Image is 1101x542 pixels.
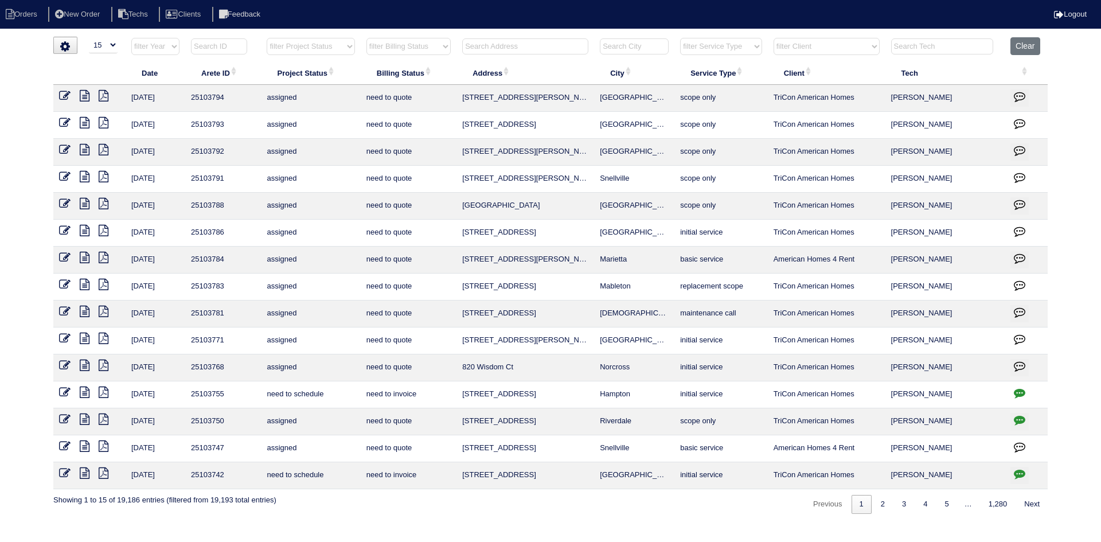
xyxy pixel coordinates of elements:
[768,139,885,166] td: TriCon American Homes
[768,61,885,85] th: Client: activate to sort column ascending
[361,327,456,354] td: need to quote
[674,139,767,166] td: scope only
[594,112,674,139] td: [GEOGRAPHIC_DATA]
[261,462,360,489] td: need to schedule
[768,327,885,354] td: TriCon American Homes
[594,354,674,381] td: Norcross
[885,301,1005,327] td: [PERSON_NAME]
[261,247,360,274] td: assigned
[885,247,1005,274] td: [PERSON_NAME]
[768,301,885,327] td: TriCon American Homes
[885,139,1005,166] td: [PERSON_NAME]
[185,274,261,301] td: 25103783
[674,85,767,112] td: scope only
[261,435,360,462] td: assigned
[674,112,767,139] td: scope only
[600,38,669,54] input: Search City
[456,247,594,274] td: [STREET_ADDRESS][PERSON_NAME]
[361,85,456,112] td: need to quote
[1054,10,1087,18] a: Logout
[456,193,594,220] td: [GEOGRAPHIC_DATA]
[159,10,210,18] a: Clients
[261,61,360,85] th: Project Status: activate to sort column ascending
[885,408,1005,435] td: [PERSON_NAME]
[185,408,261,435] td: 25103750
[361,193,456,220] td: need to quote
[126,381,185,408] td: [DATE]
[126,85,185,112] td: [DATE]
[768,381,885,408] td: TriCon American Homes
[594,327,674,354] td: [GEOGRAPHIC_DATA]
[885,166,1005,193] td: [PERSON_NAME]
[361,220,456,247] td: need to quote
[885,354,1005,381] td: [PERSON_NAME]
[674,274,767,301] td: replacement scope
[126,408,185,435] td: [DATE]
[261,408,360,435] td: assigned
[361,112,456,139] td: need to quote
[768,408,885,435] td: TriCon American Homes
[885,85,1005,112] td: [PERSON_NAME]
[805,495,850,514] a: Previous
[456,85,594,112] td: [STREET_ADDRESS][PERSON_NAME]
[915,495,935,514] a: 4
[594,166,674,193] td: Snellville
[594,139,674,166] td: [GEOGRAPHIC_DATA]
[361,381,456,408] td: need to invoice
[768,274,885,301] td: TriCon American Homes
[261,301,360,327] td: assigned
[456,220,594,247] td: [STREET_ADDRESS]
[126,274,185,301] td: [DATE]
[768,354,885,381] td: TriCon American Homes
[126,301,185,327] td: [DATE]
[768,112,885,139] td: TriCon American Homes
[674,193,767,220] td: scope only
[594,193,674,220] td: [GEOGRAPHIC_DATA]
[462,38,588,54] input: Search Address
[936,495,956,514] a: 5
[361,301,456,327] td: need to quote
[885,435,1005,462] td: [PERSON_NAME]
[885,61,1005,85] th: Tech
[594,381,674,408] td: Hampton
[261,354,360,381] td: assigned
[456,354,594,381] td: 820 Wisdom Ct
[894,495,914,514] a: 3
[212,7,270,22] li: Feedback
[594,435,674,462] td: Snellville
[594,61,674,85] th: City: activate to sort column ascending
[768,220,885,247] td: TriCon American Homes
[185,327,261,354] td: 25103771
[885,462,1005,489] td: [PERSON_NAME]
[261,112,360,139] td: assigned
[957,500,979,508] span: …
[456,274,594,301] td: [STREET_ADDRESS]
[674,354,767,381] td: initial service
[185,462,261,489] td: 25103742
[111,10,157,18] a: Techs
[53,489,276,505] div: Showing 1 to 15 of 19,186 entries (filtered from 19,193 total entries)
[361,408,456,435] td: need to quote
[594,462,674,489] td: [GEOGRAPHIC_DATA]
[594,274,674,301] td: Mableton
[185,220,261,247] td: 25103786
[456,166,594,193] td: [STREET_ADDRESS][PERSON_NAME]
[674,301,767,327] td: maintenance call
[126,112,185,139] td: [DATE]
[456,327,594,354] td: [STREET_ADDRESS][PERSON_NAME]
[456,139,594,166] td: [STREET_ADDRESS][PERSON_NAME]
[674,247,767,274] td: basic service
[126,462,185,489] td: [DATE]
[261,139,360,166] td: assigned
[126,354,185,381] td: [DATE]
[594,247,674,274] td: Marietta
[594,220,674,247] td: [GEOGRAPHIC_DATA]
[768,166,885,193] td: TriCon American Homes
[185,435,261,462] td: 25103747
[191,38,247,54] input: Search ID
[885,220,1005,247] td: [PERSON_NAME]
[185,354,261,381] td: 25103768
[1010,37,1040,55] button: Clear
[768,462,885,489] td: TriCon American Homes
[674,220,767,247] td: initial service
